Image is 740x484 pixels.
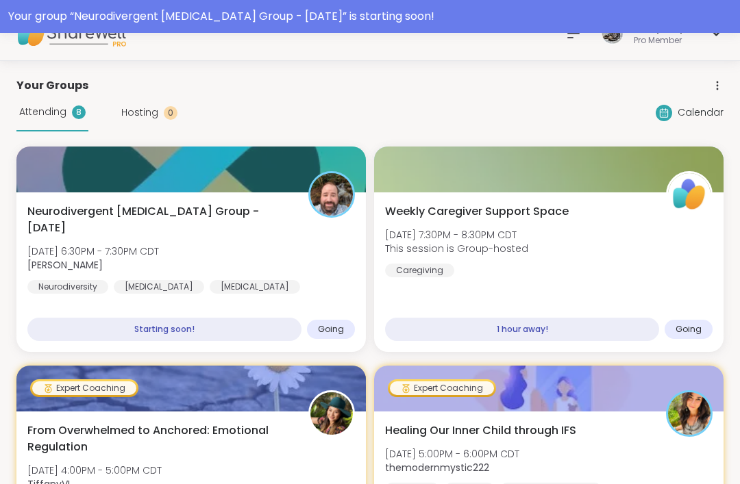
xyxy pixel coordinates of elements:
div: Starting soon! [27,318,301,341]
span: [DATE] 7:30PM - 8:30PM CDT [385,228,528,242]
div: 0 [164,106,177,120]
div: Neurodiversity [27,280,108,294]
span: Weekly Caregiver Support Space [385,203,569,220]
div: Your group “ Neurodivergent [MEDICAL_DATA] Group - [DATE] ” is starting soon! [8,8,732,25]
span: Going [318,324,344,335]
div: Pro Member [634,35,701,47]
div: [MEDICAL_DATA] [114,280,204,294]
div: Expert Coaching [32,381,136,395]
div: 1 hour away! [385,318,659,341]
b: [PERSON_NAME] [27,258,103,272]
img: ShareWell [668,173,711,216]
div: Expert Coaching [390,381,494,395]
img: Brian_L [310,173,353,216]
div: 8 [72,105,86,119]
span: From Overwhelmed to Anchored: Emotional Regulation [27,422,293,455]
span: Attending [19,105,66,119]
span: Going [676,324,702,335]
div: [MEDICAL_DATA] [210,280,300,294]
img: themodernmystic222 [668,392,711,435]
img: TiffanyVL [310,392,353,435]
span: Calendar [678,105,724,120]
div: Caregiving [385,264,454,277]
span: Your Groups [16,77,88,94]
span: Neurodivergent [MEDICAL_DATA] Group - [DATE] [27,203,293,236]
span: [DATE] 6:30PM - 7:30PM CDT [27,244,159,258]
span: [DATE] 5:00PM - 6:00PM CDT [385,447,519,461]
span: This session is Group-hosted [385,242,528,255]
img: ShareWell Nav Logo [16,10,126,58]
span: Hosting [121,105,158,120]
span: Healing Our Inner Child through IFS [385,422,576,439]
img: rustyempire [602,23,624,44]
span: [DATE] 4:00PM - 5:00PM CDT [27,463,162,477]
b: themodernmystic222 [385,461,489,474]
